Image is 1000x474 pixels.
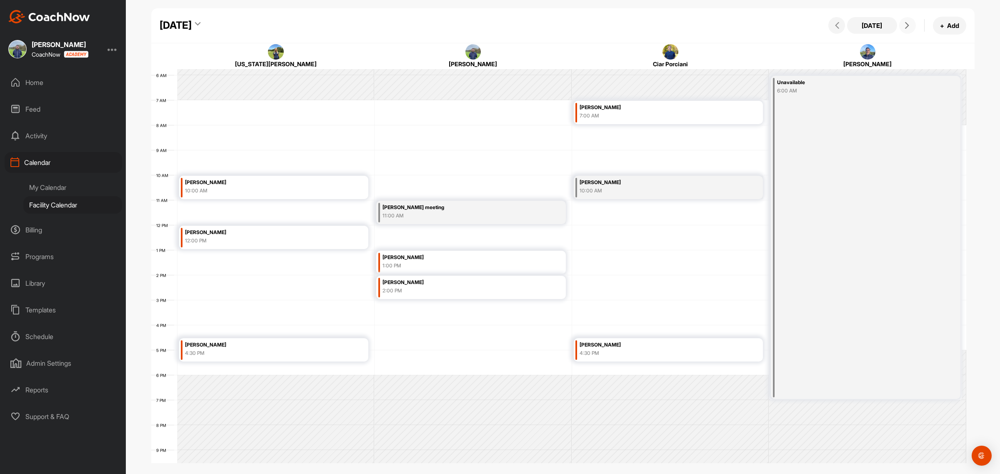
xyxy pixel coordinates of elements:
[382,253,531,262] div: [PERSON_NAME]
[185,237,334,244] div: 12:00 PM
[465,44,481,60] img: square_e7f01a7cdd3d5cba7fa3832a10add056.jpg
[151,323,175,328] div: 4 PM
[151,448,175,453] div: 9 PM
[151,373,175,378] div: 6 PM
[185,178,334,187] div: [PERSON_NAME]
[5,220,122,240] div: Billing
[972,446,992,466] div: Open Intercom Messenger
[151,273,175,278] div: 2 PM
[580,103,728,112] div: [PERSON_NAME]
[940,21,944,30] span: +
[777,87,926,95] div: 6:00 AM
[64,51,88,58] img: CoachNow acadmey
[391,60,556,68] div: [PERSON_NAME]
[5,406,122,427] div: Support & FAQ
[785,60,950,68] div: [PERSON_NAME]
[580,349,728,357] div: 4:30 PM
[151,348,175,353] div: 5 PM
[185,187,334,195] div: 10:00 AM
[580,340,728,350] div: [PERSON_NAME]
[151,298,175,303] div: 3 PM
[382,287,531,294] div: 2:00 PM
[23,179,122,196] div: My Calendar
[382,262,531,269] div: 1:00 PM
[382,278,531,287] div: [PERSON_NAME]
[8,40,27,58] img: square_e7f01a7cdd3d5cba7fa3832a10add056.jpg
[160,18,192,33] div: [DATE]
[151,398,174,403] div: 7 PM
[151,248,174,253] div: 1 PM
[860,44,876,60] img: square_909ed3242d261a915dd01046af216775.jpg
[8,10,90,23] img: CoachNow
[151,223,176,228] div: 12 PM
[662,44,678,60] img: square_b4d54992daa58f12b60bc3814c733fd4.jpg
[185,228,334,237] div: [PERSON_NAME]
[847,17,897,34] button: [DATE]
[185,349,334,357] div: 4:30 PM
[151,173,177,178] div: 10 AM
[5,125,122,146] div: Activity
[588,60,753,68] div: Ciar Porciani
[580,112,728,120] div: 7:00 AM
[777,78,926,87] div: Unavailable
[185,340,334,350] div: [PERSON_NAME]
[23,196,122,214] div: Facility Calendar
[151,198,176,203] div: 11 AM
[151,423,175,428] div: 8 PM
[5,72,122,93] div: Home
[5,379,122,400] div: Reports
[5,273,122,294] div: Library
[5,299,122,320] div: Templates
[5,99,122,120] div: Feed
[5,326,122,347] div: Schedule
[32,51,88,58] div: CoachNow
[193,60,358,68] div: [US_STATE][PERSON_NAME]
[151,73,175,78] div: 6 AM
[580,187,728,195] div: 10:00 AM
[151,148,175,153] div: 9 AM
[382,212,531,220] div: 11:00 AM
[151,98,175,103] div: 7 AM
[151,123,175,128] div: 8 AM
[933,17,966,35] button: +Add
[32,41,88,48] div: [PERSON_NAME]
[5,152,122,173] div: Calendar
[580,178,728,187] div: [PERSON_NAME]
[5,353,122,374] div: Admin Settings
[382,203,531,212] div: [PERSON_NAME] meeting
[5,246,122,267] div: Programs
[268,44,284,60] img: square_97d7065dee9584326f299e5bc88bd91d.jpg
